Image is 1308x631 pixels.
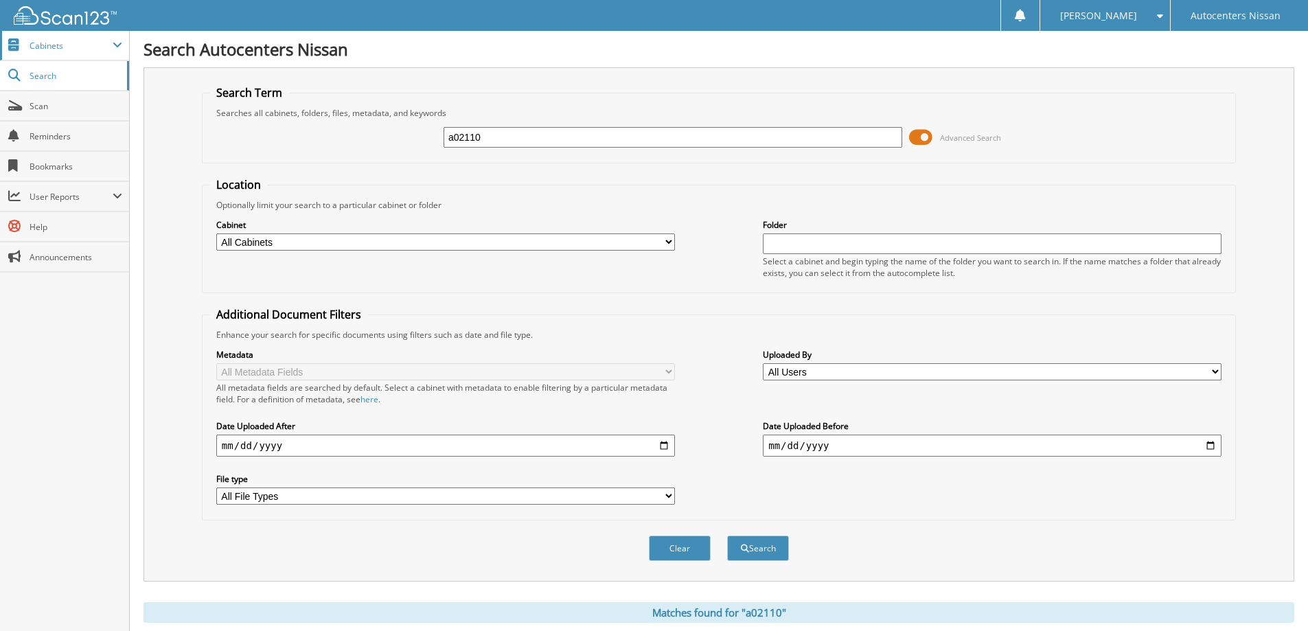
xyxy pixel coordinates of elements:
img: scan123-logo-white.svg [14,6,117,25]
div: Enhance your search for specific documents using filters such as date and file type. [209,329,1228,341]
iframe: Chat Widget [1239,565,1308,631]
label: Cabinet [216,219,675,231]
span: User Reports [30,191,113,203]
div: Select a cabinet and begin typing the name of the folder you want to search in. If the name match... [763,255,1221,279]
span: Reminders [30,130,122,142]
label: Folder [763,219,1221,231]
span: Announcements [30,251,122,263]
span: Autocenters Nissan [1191,12,1281,20]
span: Scan [30,100,122,112]
div: Matches found for "a02110" [144,602,1294,623]
label: Date Uploaded Before [763,420,1221,432]
legend: Additional Document Filters [209,307,368,322]
a: here [360,393,378,405]
h1: Search Autocenters Nissan [144,38,1294,60]
button: Search [727,536,789,561]
span: Help [30,221,122,233]
input: start [216,435,675,457]
label: Metadata [216,349,675,360]
label: File type [216,473,675,485]
legend: Location [209,177,268,192]
button: Clear [649,536,711,561]
span: Search [30,70,120,82]
div: Searches all cabinets, folders, files, metadata, and keywords [209,107,1228,119]
label: Uploaded By [763,349,1221,360]
span: [PERSON_NAME] [1060,12,1137,20]
span: Advanced Search [940,133,1001,143]
div: Optionally limit your search to a particular cabinet or folder [209,199,1228,211]
legend: Search Term [209,85,289,100]
span: Bookmarks [30,161,122,172]
label: Date Uploaded After [216,420,675,432]
span: Cabinets [30,40,113,51]
div: All metadata fields are searched by default. Select a cabinet with metadata to enable filtering b... [216,382,675,405]
input: end [763,435,1221,457]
